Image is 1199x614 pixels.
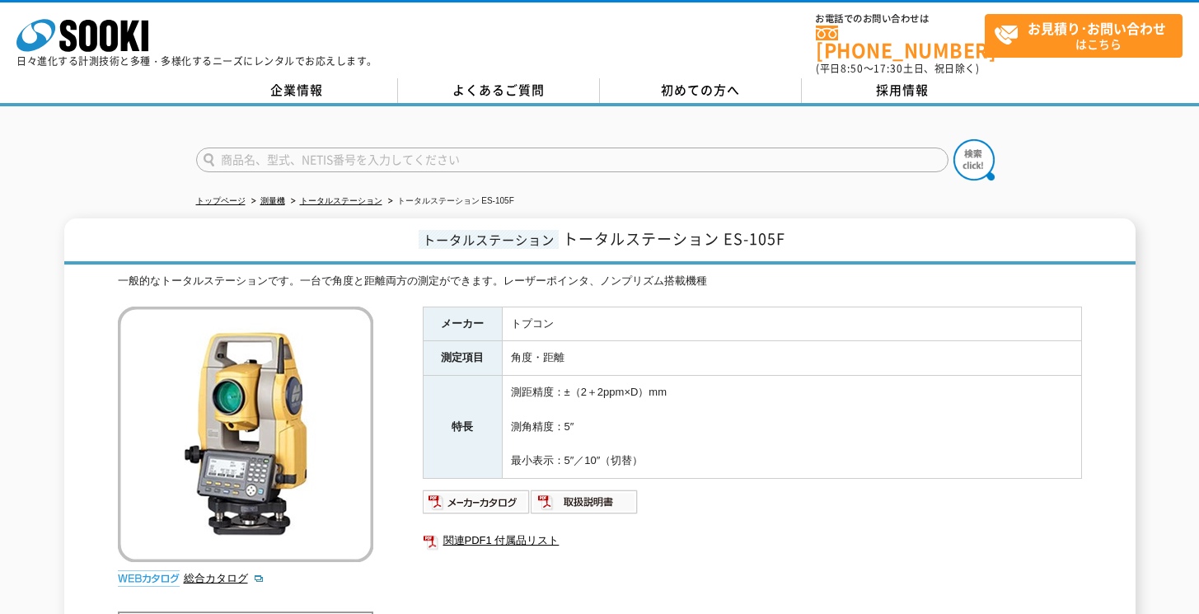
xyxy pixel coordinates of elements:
[300,196,382,205] a: トータルステーション
[419,230,559,249] span: トータルステーション
[502,376,1081,479] td: 測距精度：±（2＋2ppm×D）mm 測角精度：5″ 最小表示：5″／10″（切替）
[816,26,985,59] a: [PHONE_NUMBER]
[600,78,802,103] a: 初めての方へ
[196,196,246,205] a: トップページ
[802,78,1004,103] a: 採用情報
[16,56,377,66] p: 日々進化する計測技術と多種・多様化するニーズにレンタルでお応えします。
[118,273,1082,290] div: 一般的なトータルステーションです。一台で角度と距離両方の測定ができます。レーザーポインタ、ノンプリズム搭載機種
[423,307,502,341] th: メーカー
[196,78,398,103] a: 企業情報
[184,572,265,584] a: 総合カタログ
[985,14,1183,58] a: お見積り･お問い合わせはこちら
[423,341,502,376] th: 測定項目
[816,61,979,76] span: (平日 ～ 土日、祝日除く)
[531,489,639,515] img: 取扱説明書
[1028,18,1166,38] strong: お見積り･お問い合わせ
[502,307,1081,341] td: トプコン
[423,499,531,512] a: メーカーカタログ
[841,61,864,76] span: 8:50
[118,307,373,562] img: トータルステーション ES-105F
[816,14,985,24] span: お電話でのお問い合わせは
[423,530,1082,551] a: 関連PDF1 付属品リスト
[563,227,785,250] span: トータルステーション ES-105F
[260,196,285,205] a: 測量機
[196,148,948,172] input: 商品名、型式、NETIS番号を入力してください
[661,81,740,99] span: 初めての方へ
[531,499,639,512] a: 取扱説明書
[423,489,531,515] img: メーカーカタログ
[385,193,514,210] li: トータルステーション ES-105F
[994,15,1182,56] span: はこちら
[953,139,995,180] img: btn_search.png
[873,61,903,76] span: 17:30
[502,341,1081,376] td: 角度・距離
[398,78,600,103] a: よくあるご質問
[118,570,180,587] img: webカタログ
[423,376,502,479] th: 特長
